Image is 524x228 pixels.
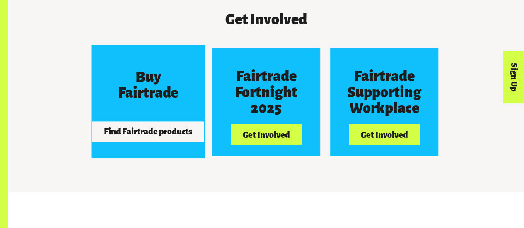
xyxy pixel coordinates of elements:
h3: Fairtrade Supporting Workplace [344,69,425,116]
a: Fairtrade Fortnight 2025 Get Involved [212,48,320,156]
button: Find Fairtrade products [92,121,204,142]
h3: Buy Fairtrade [108,69,188,100]
button: Get Involved [231,124,302,145]
button: Get Involved [349,124,420,145]
h3: Fairtrade Fortnight 2025 [226,69,307,116]
h3: Get Involved [75,12,458,28]
a: Fairtrade Supporting Workplace Get Involved [330,48,438,156]
a: Buy Fairtrade Find Fairtrade products [91,45,205,158]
